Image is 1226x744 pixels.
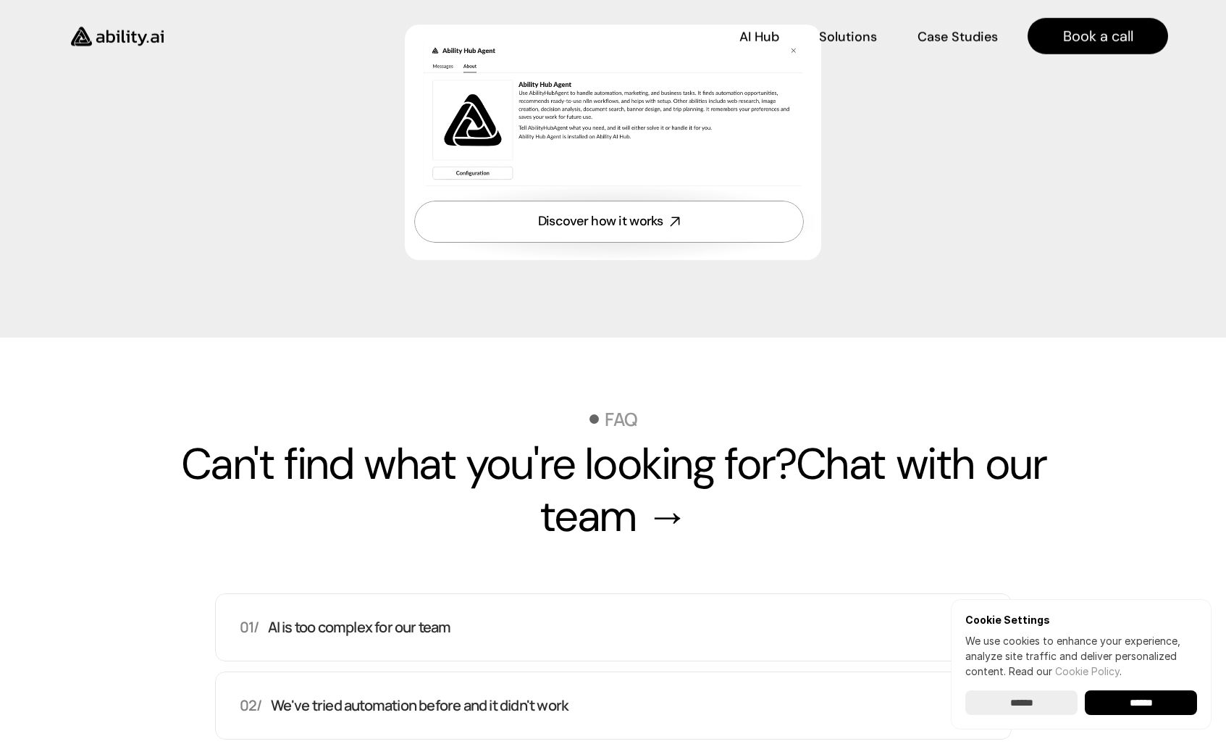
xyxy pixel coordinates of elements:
p: FAQ [605,410,637,428]
p: Case Studies [918,28,998,46]
p: We've tried automation before and it didn't work [270,695,568,716]
a: Discover how it works [414,201,804,242]
h6: Cookie Settings [965,614,1197,626]
nav: Main navigation [184,18,1168,54]
h2: Can't find what you're looking for? [135,438,1091,543]
span: Read our . [1009,665,1122,677]
a: Case Studies [917,24,999,49]
p: Book a call [1063,26,1133,46]
a: Cookie Policy [1055,665,1120,677]
p: AI Hub [739,28,779,46]
p: AI is too complex for our team [267,617,450,638]
a: Book a call [1028,18,1168,54]
p: Solutions [819,28,877,46]
a: AI Hub [739,24,779,49]
a: Chat with our team → [539,435,1055,545]
p: 02/ [240,695,262,716]
div: Discover how it works [538,212,663,230]
p: We use cookies to enhance your experience, analyze site traffic and deliver personalized content. [965,633,1197,679]
a: Solutions [819,24,877,49]
p: 01/ [240,617,259,638]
